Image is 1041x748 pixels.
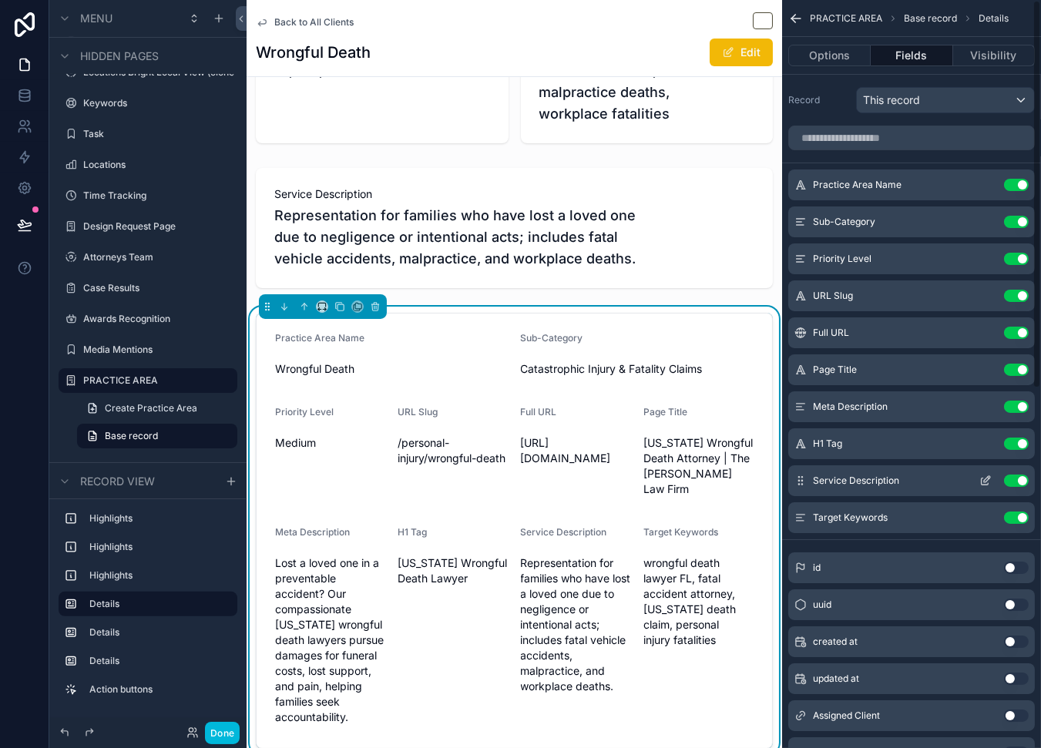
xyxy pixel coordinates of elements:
span: /personal-injury/wrongful-death [398,435,508,466]
button: Visibility [953,45,1035,66]
span: H1 Tag [398,526,427,538]
label: Highlights [89,569,225,582]
label: Awards Recognition [83,313,228,325]
span: Practice Area Name [813,179,902,191]
a: Back to All Clients [256,16,354,29]
label: Details [89,598,225,610]
span: Assigned Client [813,709,880,722]
span: Full URL [813,327,849,339]
span: Priority Level [813,253,871,265]
label: Highlights [89,512,225,525]
label: Details [89,655,225,667]
span: id [813,562,821,574]
label: Action buttons [89,683,225,696]
label: Details [89,626,225,639]
span: Catastrophic Injury & Fatality Claims [521,361,754,377]
span: Back to All Clients [274,16,354,29]
span: updated at [813,673,859,685]
span: Medium [275,435,385,451]
span: Record view [80,474,155,489]
span: Meta Description [275,526,350,538]
span: Wrongful Death [275,361,509,377]
span: Target Keywords [813,512,888,524]
span: PRACTICE AREA [810,12,882,25]
span: This record [863,92,920,108]
a: Base record [77,424,237,448]
span: [US_STATE] Wrongful Death Attorney | The [PERSON_NAME] Law Firm [643,435,754,497]
span: Page Title [813,364,857,376]
span: Base record [105,430,158,442]
button: Done [205,722,240,744]
span: wrongful death lawyer FL, fatal accident attorney, [US_STATE] death claim, personal injury fatali... [643,555,754,648]
span: Hidden pages [80,49,159,64]
label: Highlights [89,541,225,553]
span: [URL][DOMAIN_NAME] [521,435,631,466]
span: Full URL [521,406,557,418]
button: This record [856,87,1035,113]
label: Case Results [83,282,228,294]
span: Service Description [521,526,607,538]
button: Fields [871,45,952,66]
label: Attorneys Team [83,251,228,263]
span: Service Description [813,475,899,487]
span: created at [813,636,858,648]
label: Locations [83,159,228,171]
span: Meta Description [813,401,888,413]
label: Keywords [83,97,228,109]
label: Time Tracking [83,190,228,202]
label: Record [788,94,850,106]
span: Practice Area Name [275,332,364,344]
span: URL Slug [813,290,853,302]
span: Create Practice Area [105,402,197,414]
label: Peer Review [83,461,228,473]
label: Design Request Page [83,220,228,233]
span: Page Title [643,406,687,418]
span: Sub-Category [813,216,875,228]
div: scrollable content [49,499,247,717]
label: Media Mentions [83,344,228,356]
span: Target Keywords [643,526,718,538]
span: [US_STATE] Wrongful Death Lawyer [398,555,508,586]
label: PRACTICE AREA [83,374,228,387]
button: Options [788,45,871,66]
span: Lost a loved one in a preventable accident? Our compassionate [US_STATE] wrongful death lawyers p... [275,555,385,725]
button: Edit [710,39,773,66]
span: URL Slug [398,406,438,418]
span: Base record [904,12,957,25]
span: Representation for families who have lost a loved one due to negligence or intentional acts; incl... [521,555,631,694]
span: Menu [80,11,112,26]
span: Details [979,12,1009,25]
a: Create Practice Area [77,396,237,421]
span: Sub-Category [521,332,583,344]
span: uuid [813,599,831,611]
h1: Wrongful Death [256,42,371,63]
span: Priority Level [275,406,334,418]
span: H1 Tag [813,438,842,450]
label: Task [83,128,228,140]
